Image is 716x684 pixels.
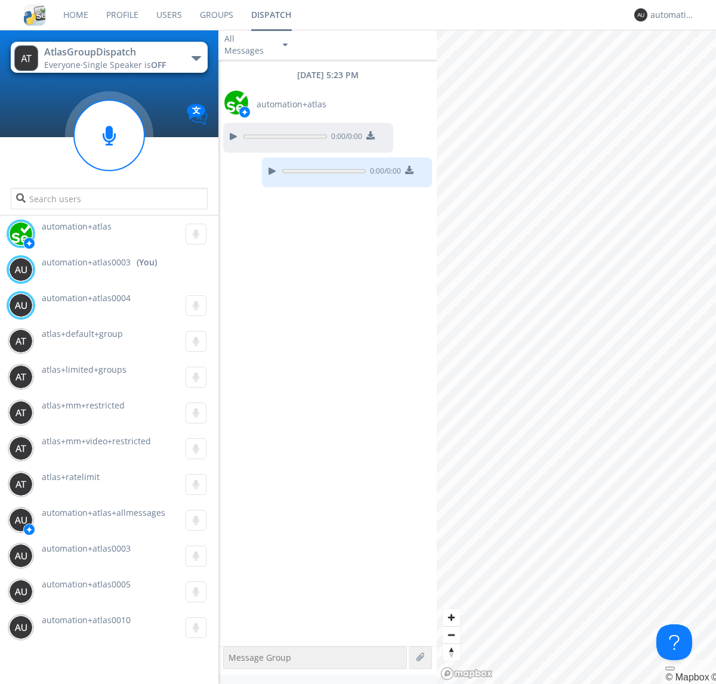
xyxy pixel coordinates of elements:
[9,365,33,389] img: 373638.png
[440,667,493,680] a: Mapbox logo
[443,626,460,643] button: Zoom out
[137,256,157,268] div: (You)
[443,609,460,626] button: Zoom in
[83,59,166,70] span: Single Speaker is
[224,91,248,114] img: d2d01cd9b4174d08988066c6d424eccd
[634,8,647,21] img: 373638.png
[9,401,33,425] img: 373638.png
[9,329,33,353] img: 373638.png
[224,33,272,57] div: All Messages
[366,131,375,140] img: download media button
[9,615,33,639] img: 373638.png
[42,507,165,518] span: automation+atlas+allmessages
[9,508,33,532] img: 373638.png
[42,256,131,268] span: automation+atlas0003
[42,364,126,375] span: atlas+limited+groups
[42,328,123,339] span: atlas+default+group
[9,258,33,281] img: 373638.png
[42,221,112,232] span: automation+atlas
[9,293,33,317] img: 373638.png
[366,166,401,179] span: 0:00 / 0:00
[44,45,178,59] div: AtlasGroupDispatch
[9,437,33,460] img: 373638.png
[42,578,131,590] span: automation+atlas0005
[665,672,709,682] a: Mapbox
[327,131,362,144] span: 0:00 / 0:00
[405,166,413,174] img: download media button
[9,544,33,568] img: 373638.png
[257,98,326,110] span: automation+atlas
[42,292,131,304] span: automation+atlas0004
[187,104,208,125] img: Translation enabled
[656,624,692,660] iframe: Toggle Customer Support
[9,580,33,603] img: 373638.png
[218,69,437,81] div: [DATE] 5:23 PM
[443,643,460,661] button: Reset bearing to north
[42,614,131,626] span: automation+atlas0010
[9,222,33,246] img: d2d01cd9b4174d08988066c6d424eccd
[650,9,695,21] div: automation+atlas0003
[11,42,207,73] button: AtlasGroupDispatchEveryone·Single Speaker isOFF
[42,543,131,554] span: automation+atlas0003
[14,45,38,71] img: 373638.png
[42,471,100,482] span: atlas+ratelimit
[24,4,45,26] img: cddb5a64eb264b2086981ab96f4c1ba7
[151,59,166,70] span: OFF
[665,667,675,670] button: Toggle attribution
[44,59,178,71] div: Everyone ·
[283,44,288,47] img: caret-down-sm.svg
[9,472,33,496] img: 373638.png
[443,627,460,643] span: Zoom out
[11,188,207,209] input: Search users
[42,435,151,447] span: atlas+mm+video+restricted
[42,400,125,411] span: atlas+mm+restricted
